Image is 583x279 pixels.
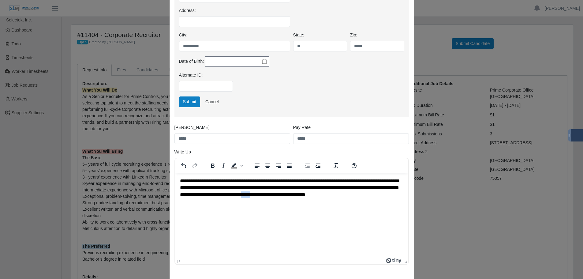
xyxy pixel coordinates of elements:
button: Justify [284,161,294,170]
button: Increase indent [313,161,323,170]
label: Write Up [174,149,191,155]
button: Italic [218,161,229,170]
div: Press the Up and Down arrow keys to resize the editor. [402,257,408,264]
button: Align left [252,161,262,170]
a: Cancel [201,96,223,107]
a: Powered by Tiny [386,258,402,263]
button: Submit [179,96,200,107]
label: Pay Rate [293,124,311,131]
button: Redo [189,161,200,170]
div: Background color Black [229,161,244,170]
label: Zip: [350,32,357,38]
button: Bold [207,161,218,170]
label: State: [293,32,305,38]
label: [PERSON_NAME] [174,124,210,131]
div: p [178,258,180,263]
button: Align center [263,161,273,170]
button: Align right [273,161,284,170]
label: City: [179,32,188,38]
label: Date of Birth: [179,58,204,65]
iframe: Rich Text Area [175,173,408,257]
button: Clear formatting [331,161,341,170]
button: Undo [179,161,189,170]
button: Help [349,161,359,170]
label: Alternate ID: [179,72,203,78]
button: Decrease indent [302,161,312,170]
